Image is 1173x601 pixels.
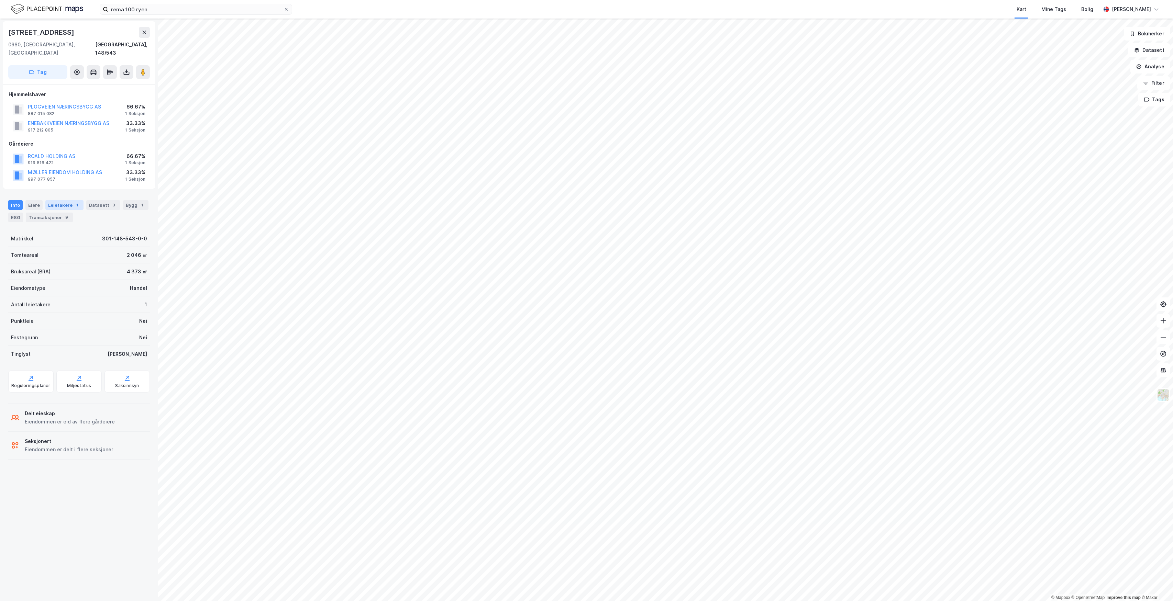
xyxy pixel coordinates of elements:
div: Nei [139,333,147,342]
div: Gårdeiere [9,140,150,148]
div: 33.33% [125,168,145,177]
div: Leietakere [45,200,84,210]
div: Tinglyst [11,350,31,358]
div: Eiendommen er eid av flere gårdeiere [25,418,115,426]
div: 2 046 ㎡ [127,251,147,259]
div: [GEOGRAPHIC_DATA], 148/543 [95,41,150,57]
div: 1 Seksjon [125,111,145,116]
div: 4 373 ㎡ [127,268,147,276]
img: Z [1157,388,1170,401]
div: Tomteareal [11,251,38,259]
button: Filter [1137,76,1170,90]
div: Hjemmelshaver [9,90,150,99]
a: OpenStreetMap [1072,595,1105,600]
div: Antall leietakere [11,300,51,309]
div: Seksjonert [25,437,113,445]
div: Delt eieskap [25,409,115,418]
div: 1 [139,202,146,208]
div: [PERSON_NAME] [1112,5,1151,13]
div: [PERSON_NAME] [108,350,147,358]
a: Improve this map [1107,595,1141,600]
div: Handel [130,284,147,292]
div: Eiere [25,200,43,210]
div: 66.67% [125,103,145,111]
div: Miljøstatus [67,383,91,388]
div: Transaksjoner [26,213,73,222]
button: Analyse [1130,60,1170,73]
button: Bokmerker [1124,27,1170,41]
div: Eiendommen er delt i flere seksjoner [25,445,113,454]
div: Reguleringsplaner [11,383,50,388]
a: Mapbox [1051,595,1070,600]
div: Bygg [123,200,148,210]
div: 1 Seksjon [125,160,145,166]
div: 917 212 805 [28,127,53,133]
div: 3 [111,202,118,208]
div: ESG [8,213,23,222]
div: Saksinnsyn [115,383,139,388]
div: 66.67% [125,152,145,160]
div: Matrikkel [11,235,33,243]
div: 1 Seksjon [125,127,145,133]
img: logo.f888ab2527a4732fd821a326f86c7f29.svg [11,3,83,15]
div: 887 015 082 [28,111,54,116]
iframe: Chat Widget [1139,568,1173,601]
div: Festegrunn [11,333,38,342]
div: 997 077 857 [28,177,55,182]
div: Bruksareal (BRA) [11,268,51,276]
div: 0680, [GEOGRAPHIC_DATA], [GEOGRAPHIC_DATA] [8,41,95,57]
div: 1 Seksjon [125,177,145,182]
div: Info [8,200,23,210]
button: Tag [8,65,67,79]
div: Punktleie [11,317,34,325]
button: Tags [1138,93,1170,106]
div: 1 [145,300,147,309]
div: Nei [139,317,147,325]
button: Datasett [1128,43,1170,57]
div: 301-148-543-0-0 [102,235,147,243]
div: 33.33% [125,119,145,127]
div: [STREET_ADDRESS] [8,27,76,38]
div: Eiendomstype [11,284,45,292]
div: Kart [1017,5,1026,13]
div: Bolig [1081,5,1093,13]
div: 9 [63,214,70,221]
div: Mine Tags [1041,5,1066,13]
div: 1 [74,202,81,208]
div: 919 816 422 [28,160,54,166]
div: Datasett [86,200,120,210]
input: Søk på adresse, matrikkel, gårdeiere, leietakere eller personer [108,4,284,14]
